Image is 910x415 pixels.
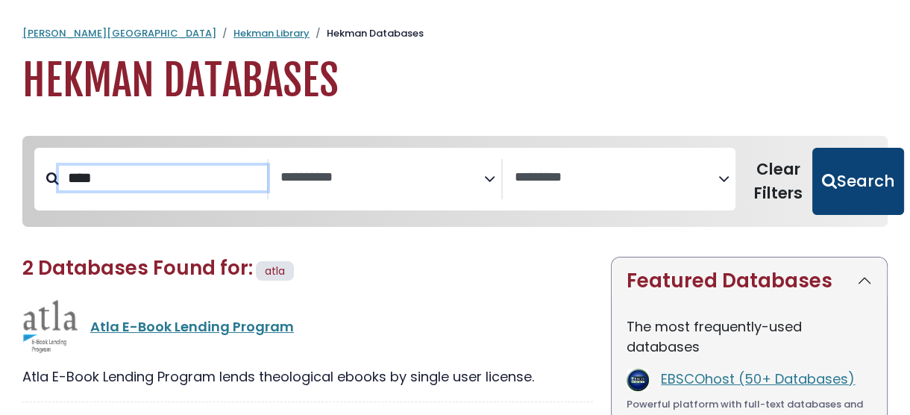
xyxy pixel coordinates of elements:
p: The most frequently-used databases [627,316,872,357]
li: Hekman Databases [310,26,424,41]
a: EBSCOhost (50+ Databases) [661,369,855,388]
span: atla [265,263,285,278]
a: [PERSON_NAME][GEOGRAPHIC_DATA] [22,26,216,40]
span: 2 Databases Found for: [22,255,253,281]
textarea: Search [280,170,484,186]
nav: Search filters [22,136,888,227]
a: Hekman Library [233,26,310,40]
button: Submit for Search Results [812,148,904,215]
div: Atla E-Book Lending Program lends theological ebooks by single user license. [22,366,593,387]
h1: Hekman Databases [22,56,888,106]
button: Clear Filters [744,148,812,215]
textarea: Search [515,170,718,186]
button: Featured Databases [612,258,887,305]
nav: breadcrumb [22,26,888,41]
a: Atla E-Book Lending Program [90,317,294,336]
input: Search database by title or keyword [59,166,267,190]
